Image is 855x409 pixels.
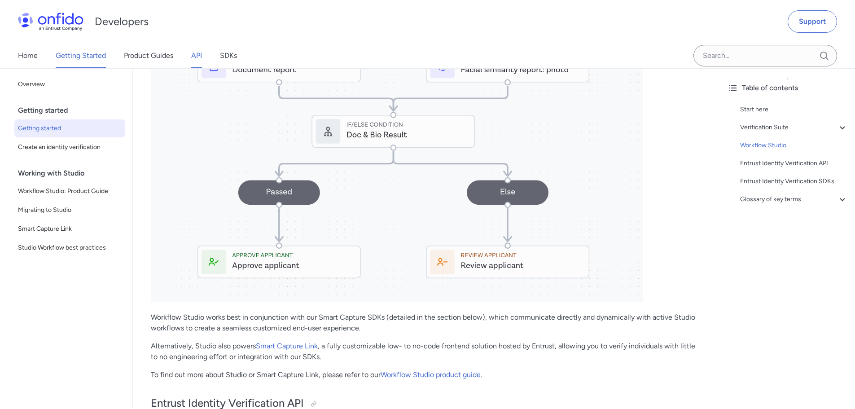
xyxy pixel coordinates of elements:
img: Onfido Logo [18,13,83,31]
h1: Developers [95,14,149,29]
a: Create an identity verification [14,138,125,156]
a: Entrust Identity Verification API [740,158,848,169]
a: SDKs [220,43,237,68]
a: Workflow Studio product guide [381,370,481,379]
a: API [191,43,202,68]
a: Workflow Studio: Product Guide [14,182,125,200]
span: Create an identity verification [18,142,122,153]
span: Workflow Studio: Product Guide [18,186,122,197]
a: Workflow Studio [740,140,848,151]
a: Getting started [14,119,125,137]
a: Smart Capture Link [14,220,125,238]
a: Getting Started [56,43,106,68]
a: Smart Capture Link [256,342,318,350]
a: Support [788,10,837,33]
span: Migrating to Studio [18,205,122,215]
a: Home [18,43,38,68]
a: Studio Workflow best practices [14,239,125,257]
a: Overview [14,75,125,93]
input: Onfido search input field [693,45,837,66]
a: Product Guides [124,43,173,68]
a: Verification Suite [740,122,848,133]
p: Alternatively, Studio also powers , a fully customizable low- to no-code frontend solution hosted... [151,341,702,362]
div: Working with Studio [18,164,129,182]
span: Getting started [18,123,122,134]
span: Studio Workflow best practices [18,242,122,253]
p: Workflow Studio works best in conjunction with our Smart Capture SDKs (detailed in the section be... [151,312,702,334]
a: Start here [740,104,848,115]
div: Getting started [18,101,129,119]
a: Glossary of key terms [740,194,848,205]
a: Migrating to Studio [14,201,125,219]
span: Smart Capture Link [18,224,122,234]
a: Entrust Identity Verification SDKs [740,176,848,187]
span: Overview [18,79,122,90]
p: To find out more about Studio or Smart Capture Link, please refer to our . [151,369,702,380]
div: Table of contents [728,83,848,93]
